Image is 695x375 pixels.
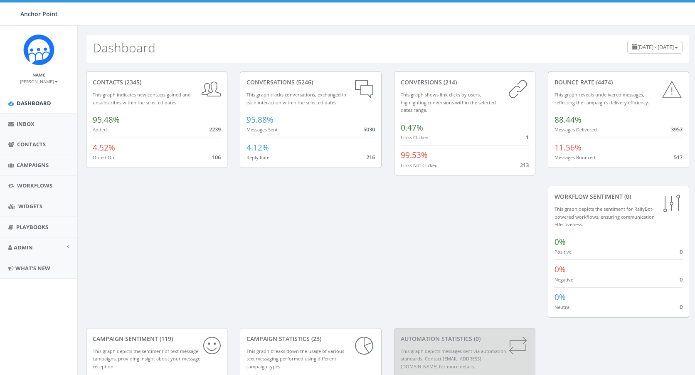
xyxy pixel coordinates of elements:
div: Campaign Statistics [246,335,375,343]
small: This graph depicts messages sent via automation standards. Contact [EMAIL_ADDRESS][DOMAIN_NAME] f... [401,348,506,370]
span: (23) [310,335,321,343]
span: 1 [526,133,529,141]
small: This graph indicates new contacts gained and unsubscribes within the selected dates. [93,91,191,106]
small: Neutral [555,304,571,310]
span: 99.53% [401,150,428,160]
small: Name [32,72,45,78]
span: Widgets [18,202,42,210]
span: 0% [555,292,566,303]
span: Playbooks [16,223,48,231]
small: Opted Out [93,154,116,160]
span: 11.56% [555,142,582,153]
small: This graph tracks conversations, exchanged in each interaction within the selected dates. [246,91,346,106]
span: 517 [674,153,683,161]
span: 3957 [671,126,683,133]
span: 0 [680,248,683,255]
small: [PERSON_NAME] [20,79,58,84]
small: Messages Sent [246,126,278,133]
span: 0% [555,264,566,275]
div: conversions [401,78,529,86]
div: conversations [246,78,375,86]
small: Links Clicked [401,134,429,141]
small: Added [93,126,107,133]
small: Negative [555,276,573,283]
span: 5030 [363,126,375,133]
small: This graph depicts the sentiment of text message campaigns, providing insight about your message ... [93,348,200,370]
span: (0) [472,335,481,343]
span: What's New [15,264,50,272]
span: (119) [158,335,173,343]
img: Rally_platform_Icon_1.png [23,34,54,65]
span: (214) [442,78,457,86]
span: (5246) [295,78,313,86]
span: (0) [623,192,631,200]
span: 0% [555,237,566,247]
span: 106 [212,153,221,161]
span: (4474) [594,78,613,86]
span: Campaigns [17,161,49,169]
h2: Dashboard [93,41,155,54]
div: Automation Statistics [401,335,529,343]
span: 4.12% [246,142,269,153]
a: [PERSON_NAME] [20,77,58,85]
small: This graph breaks down the usage of various text messaging performed using different campaign types. [246,348,344,370]
span: 0 [680,276,683,283]
span: 95.48% [93,114,120,125]
small: This graph shows link clicks by users, highlighting conversions within the selected dates range. [401,91,496,113]
span: 88.44% [555,114,582,125]
small: Messages Delivered [555,126,597,133]
span: 2239 [209,126,221,133]
span: Contacts [17,141,46,148]
small: Messages Bounced [555,154,595,160]
span: 0.47% [401,122,423,133]
span: Workflows [17,182,52,189]
span: 4.52% [93,142,115,153]
small: Reply Rate [246,154,269,160]
span: 216 [366,153,375,161]
div: Bounce Rate [555,78,683,86]
span: [DATE] - [DATE] [637,43,674,51]
span: Inbox [17,120,35,128]
span: Admin [14,244,33,251]
small: This graph depicts the sentiment for RallyBot-powered workflows, ensuring communication effective... [555,206,655,227]
small: This graph reveals undelivered messages, reflecting the campaign's delivery efficiency. [555,91,649,106]
small: Positive [555,249,572,255]
small: Links Not Clicked [401,162,438,168]
span: 213 [520,161,529,169]
span: 95.88% [246,114,274,125]
span: (2345) [123,78,141,86]
div: Workflow Sentiment [555,192,683,201]
div: Campaign Sentiment [93,335,221,343]
span: Dashboard [17,99,51,107]
div: contacts [93,78,221,86]
span: 0 [680,303,683,311]
span: Anchor Point [20,10,58,18]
